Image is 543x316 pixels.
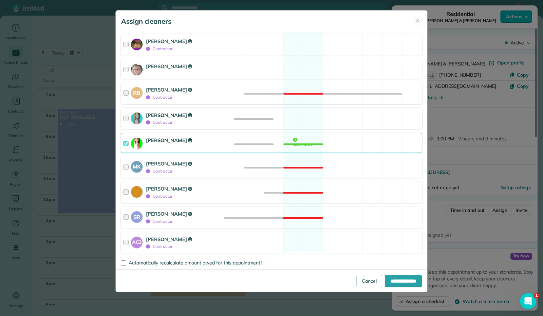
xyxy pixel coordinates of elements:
strong: RB [131,87,143,97]
strong: [PERSON_NAME] [146,63,192,70]
strong: AC2 [131,237,143,246]
strong: [PERSON_NAME] [146,38,192,44]
span: ✕ [416,18,419,24]
strong: [PERSON_NAME] [146,236,192,242]
span: Contractor [146,194,172,199]
iframe: Intercom live chat [520,293,536,309]
span: Contractor [146,46,172,51]
span: Contractor [146,169,172,174]
span: 1 [534,293,539,298]
strong: SR [131,211,143,221]
span: Contractor [146,120,172,125]
span: Contractor [146,95,172,100]
a: Cancel [356,275,382,287]
strong: [PERSON_NAME] [146,137,192,143]
strong: [PERSON_NAME] [146,211,192,217]
strong: [PERSON_NAME] [146,160,192,167]
strong: MK [131,161,143,171]
h5: Assign cleaners [121,17,171,26]
span: Contractor [146,244,172,249]
strong: [PERSON_NAME] [146,112,192,118]
strong: [PERSON_NAME] [146,185,192,192]
span: Contractor [146,219,172,224]
strong: [PERSON_NAME] [146,86,192,93]
span: Automatically recalculate amount owed for this appointment? [129,260,262,266]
